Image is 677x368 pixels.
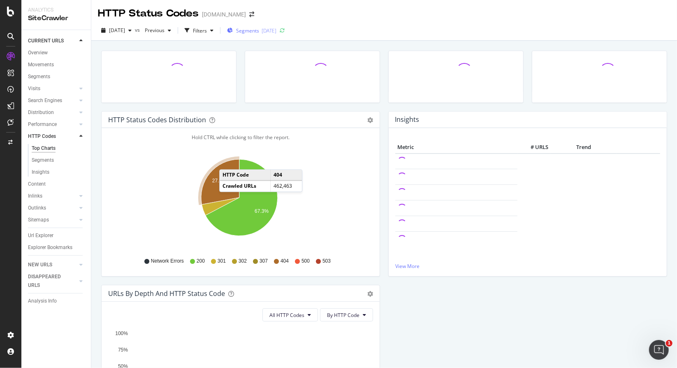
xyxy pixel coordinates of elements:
span: vs [135,26,141,33]
div: Inlinks [28,192,42,200]
span: 307 [260,258,268,265]
div: Segments [28,72,50,81]
span: 200 [197,258,205,265]
a: Visits [28,84,77,93]
div: CURRENT URLS [28,37,64,45]
a: Insights [32,168,85,177]
button: Previous [141,24,174,37]
div: Search Engines [28,96,62,105]
div: Analysis Info [28,297,57,305]
td: HTTP Code [220,170,271,181]
span: By HTTP Code [327,312,359,319]
button: By HTTP Code [320,308,373,321]
div: Insights [32,168,49,177]
a: Overview [28,49,85,57]
th: Trend [550,141,617,154]
span: 301 [218,258,226,265]
a: Performance [28,120,77,129]
a: Inlinks [28,192,77,200]
a: Content [28,180,85,189]
td: 404 [271,170,302,181]
h4: Insights [395,114,419,125]
span: 302 [239,258,247,265]
a: Distribution [28,108,77,117]
a: Movements [28,61,85,69]
a: Explorer Bookmarks [28,243,85,252]
div: Sitemaps [28,216,49,224]
text: 100% [115,331,128,336]
div: Top Charts [32,144,56,153]
th: # URLS [517,141,550,154]
div: Movements [28,61,54,69]
a: Sitemaps [28,216,77,224]
span: 500 [301,258,310,265]
th: Metric [395,141,517,154]
a: HTTP Codes [28,132,77,141]
div: gear [367,291,373,297]
div: [DOMAIN_NAME] [202,10,246,19]
div: HTTP Status Codes Distribution [108,116,206,124]
td: 462,463 [271,181,302,191]
a: Outlinks [28,204,77,212]
div: Filters [193,27,207,34]
span: Previous [141,27,165,34]
div: Visits [28,84,40,93]
div: SiteCrawler [28,14,84,23]
button: All HTTP Codes [262,308,318,321]
div: Url Explorer [28,231,53,240]
div: gear [367,117,373,123]
a: DISAPPEARED URLS [28,273,77,290]
button: Filters [181,24,217,37]
span: Network Errors [151,258,184,265]
div: Explorer Bookmarks [28,243,72,252]
text: 75% [118,347,128,353]
div: Segments [32,156,54,165]
div: Analytics [28,7,84,14]
a: Segments [32,156,85,165]
a: Url Explorer [28,231,85,240]
td: Crawled URLs [220,181,271,191]
span: Segments [236,27,259,34]
a: Top Charts [32,144,85,153]
div: URLs by Depth and HTTP Status Code [108,289,225,298]
div: HTTP Codes [28,132,56,141]
a: Analysis Info [28,297,85,305]
div: DISAPPEARED URLS [28,273,70,290]
text: 67.3% [255,208,269,214]
span: 1 [666,340,672,347]
div: Performance [28,120,57,129]
iframe: Intercom live chat [649,340,669,360]
a: Segments [28,72,85,81]
span: 404 [281,258,289,265]
div: arrow-right-arrow-left [249,12,254,17]
div: Outlinks [28,204,46,212]
button: [DATE] [98,24,135,37]
a: NEW URLS [28,261,77,269]
a: Search Engines [28,96,77,105]
div: NEW URLS [28,261,52,269]
a: View More [395,263,660,270]
div: [DATE] [262,27,276,34]
span: All HTTP Codes [269,312,304,319]
svg: A chart. [108,154,371,250]
span: 2025 Oct. 2nd [109,27,125,34]
div: Distribution [28,108,54,117]
div: Content [28,180,46,189]
text: 27.9% [212,178,226,184]
div: Overview [28,49,48,57]
button: Segments[DATE] [224,24,280,37]
span: 503 [322,258,331,265]
a: CURRENT URLS [28,37,77,45]
div: HTTP Status Codes [98,7,199,21]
